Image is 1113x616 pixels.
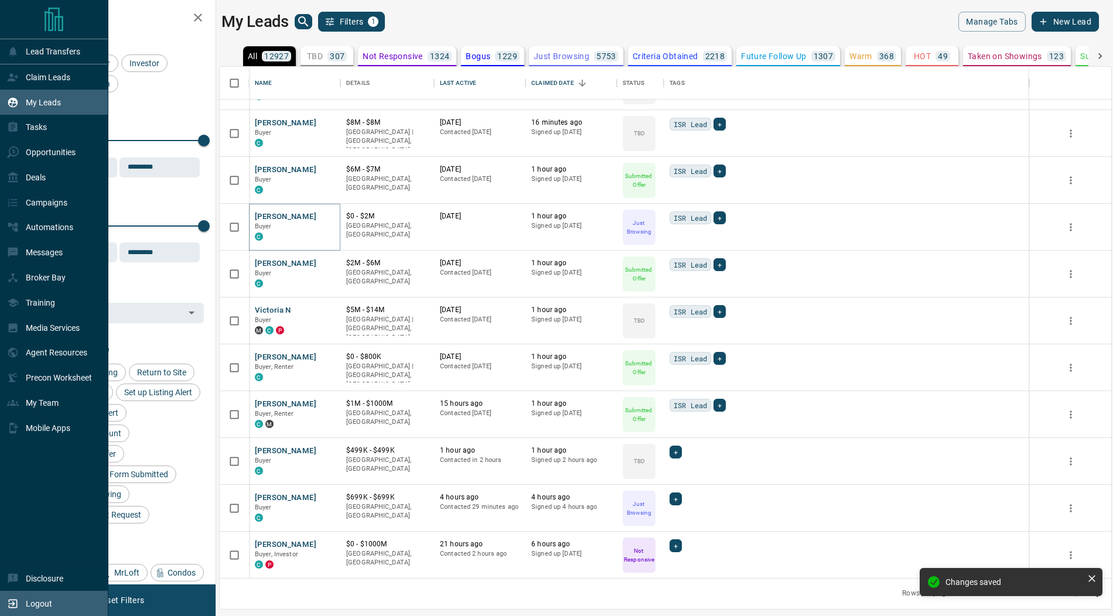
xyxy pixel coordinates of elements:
button: more [1062,265,1080,283]
span: MrLoft [110,568,144,577]
span: Buyer, Renter [255,410,294,417]
span: ISR Lead [674,353,707,364]
div: + [713,258,726,271]
div: + [713,399,726,412]
p: 1 hour ago [531,446,611,456]
button: [PERSON_NAME] [255,446,316,457]
div: + [670,492,682,505]
p: Submitted Offer [624,359,654,377]
p: Signed up 4 hours ago [531,502,611,512]
p: Contacted [DATE] [440,128,520,137]
span: + [718,353,722,364]
button: more [1062,218,1080,236]
span: ISR Lead [674,306,707,317]
div: + [713,352,726,365]
div: + [713,118,726,131]
button: Manage Tabs [958,12,1025,32]
div: Investor [121,54,168,72]
span: ISR Lead [674,399,707,411]
p: Signed up [DATE] [531,315,611,324]
p: Signed up 2 hours ago [531,456,611,465]
p: [GEOGRAPHIC_DATA], [GEOGRAPHIC_DATA] [346,456,428,474]
span: 1 [369,18,377,26]
p: 1 hour ago [531,399,611,409]
p: $0 - $1000M [346,539,428,549]
div: condos.ca [255,514,263,522]
p: TBD [634,129,645,138]
div: Condos [151,564,204,581]
p: 1 hour ago [531,165,611,174]
div: Name [249,67,340,100]
div: condos.ca [255,186,263,194]
p: 368 [879,52,894,60]
div: condos.ca [255,467,263,475]
div: property.ca [276,326,284,334]
span: ISR Lead [674,259,707,271]
span: Buyer, Renter [255,363,294,371]
p: 6 hours ago [531,539,611,549]
p: Just Browsing [624,499,654,517]
button: Open [183,304,200,321]
p: $6M - $7M [346,165,428,174]
div: Claimed Date [531,67,574,100]
div: Status [617,67,664,100]
p: TBD [307,52,323,60]
button: more [1062,312,1080,330]
p: [GEOGRAPHIC_DATA], [GEOGRAPHIC_DATA] [346,409,428,427]
div: condos.ca [255,560,263,569]
button: search button [295,14,312,29]
p: 1 hour ago [440,446,520,456]
span: Buyer [255,457,272,464]
p: Contacted in 2 hours [440,456,520,465]
span: ISR Lead [674,165,707,177]
p: Warm [849,52,872,60]
p: 1324 [430,52,450,60]
p: [DATE] [440,305,520,315]
div: condos.ca [255,279,263,288]
div: Name [255,67,272,100]
div: + [670,539,682,552]
p: 16 minutes ago [531,118,611,128]
p: Rows per page: [902,588,951,598]
p: [GEOGRAPHIC_DATA], [GEOGRAPHIC_DATA] [346,268,428,286]
p: Contacted [DATE] [440,315,520,324]
p: $0 - $2M [346,211,428,221]
p: [GEOGRAPHIC_DATA], [GEOGRAPHIC_DATA] [346,549,428,567]
span: Return to Site [133,368,190,377]
button: more [1062,453,1080,470]
button: more [1062,359,1080,377]
div: property.ca [265,560,274,569]
div: condos.ca [265,326,274,334]
p: Signed up [DATE] [531,549,611,559]
p: $499K - $499K [346,446,428,456]
p: 1 hour ago [531,352,611,362]
span: Buyer [255,223,272,230]
p: Signed up [DATE] [531,268,611,278]
button: more [1062,546,1080,564]
div: condos.ca [255,420,263,428]
p: Contacted [DATE] [440,174,520,184]
span: + [718,259,722,271]
p: Signed up [DATE] [531,362,611,371]
p: Submitted Offer [624,406,654,423]
button: [PERSON_NAME] [255,399,316,410]
p: Contacted 29 minutes ago [440,502,520,512]
p: HOT [914,52,931,60]
button: more [1062,172,1080,189]
div: condos.ca [255,139,263,147]
p: Taken on Showings [968,52,1042,60]
p: 21 hours ago [440,539,520,549]
div: Changes saved [945,577,1083,587]
span: ISR Lead [674,118,707,130]
p: [GEOGRAPHIC_DATA], [GEOGRAPHIC_DATA] [346,221,428,239]
p: $5M - $14M [346,305,428,315]
span: Investor [125,59,163,68]
div: Last Active [434,67,525,100]
span: Set up Listing Alert [120,388,196,397]
p: TBD [634,457,645,466]
p: [GEOGRAPHIC_DATA], [GEOGRAPHIC_DATA] [346,502,428,521]
p: Not Responsive [363,52,423,60]
span: Buyer [255,129,272,136]
button: [PERSON_NAME] [255,492,316,504]
p: 1 hour ago [531,305,611,315]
